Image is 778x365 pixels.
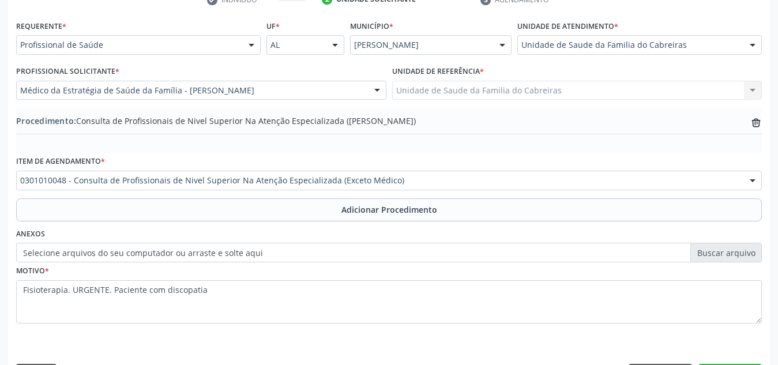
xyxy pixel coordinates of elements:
span: Adicionar Procedimento [341,204,437,216]
label: Unidade de referência [392,63,484,81]
span: 0301010048 - Consulta de Profissionais de Nivel Superior Na Atenção Especializada (Exceto Médico) [20,175,738,186]
label: Anexos [16,225,45,243]
label: Profissional Solicitante [16,63,119,81]
span: Procedimento: [16,115,76,126]
span: Profissional de Saúde [20,39,237,51]
span: AL [270,39,321,51]
label: Unidade de atendimento [517,17,618,35]
label: Motivo [16,262,49,280]
span: [PERSON_NAME] [354,39,488,51]
span: Médico da Estratégia de Saúde da Família - [PERSON_NAME] [20,85,363,96]
span: Unidade de Saude da Familia do Cabreiras [521,39,738,51]
span: Consulta de Profissionais de Nivel Superior Na Atenção Especializada ([PERSON_NAME]) [16,115,416,127]
label: Requerente [16,17,66,35]
label: Município [350,17,393,35]
label: UF [266,17,280,35]
button: Adicionar Procedimento [16,198,762,221]
label: Item de agendamento [16,153,105,171]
